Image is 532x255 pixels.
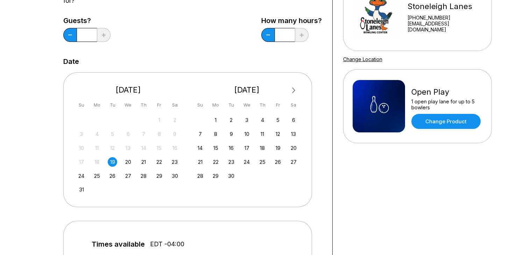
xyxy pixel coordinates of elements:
div: Not available Tuesday, August 12th, 2025 [108,143,117,153]
div: Not available Tuesday, August 5th, 2025 [108,129,117,139]
div: Mo [211,100,220,110]
div: month 2025-09 [194,115,299,181]
div: Fr [155,100,164,110]
div: Not available Sunday, August 17th, 2025 [77,157,86,167]
div: Sa [170,100,179,110]
div: Not available Saturday, August 2nd, 2025 [170,115,179,125]
div: Choose Wednesday, September 3rd, 2025 [242,115,251,125]
div: Th [139,100,148,110]
div: Not available Sunday, August 10th, 2025 [77,143,86,153]
div: Not available Wednesday, August 6th, 2025 [123,129,133,139]
div: Tu [108,100,117,110]
div: Su [77,100,86,110]
a: [EMAIL_ADDRESS][DOMAIN_NAME] [407,21,482,32]
div: Choose Thursday, September 25th, 2025 [258,157,267,167]
a: Change Product [411,114,481,129]
div: Choose Wednesday, August 20th, 2025 [123,157,133,167]
div: Choose Monday, September 29th, 2025 [211,171,220,181]
div: Choose Saturday, August 30th, 2025 [170,171,179,181]
div: Choose Friday, August 22nd, 2025 [155,157,164,167]
div: Not available Monday, August 4th, 2025 [92,129,102,139]
div: Choose Wednesday, September 17th, 2025 [242,143,251,153]
div: Mo [92,100,102,110]
div: Not available Friday, August 1st, 2025 [155,115,164,125]
div: Choose Sunday, August 24th, 2025 [77,171,86,181]
div: Choose Sunday, September 14th, 2025 [196,143,205,153]
div: Choose Sunday, August 31st, 2025 [77,185,86,194]
div: Choose Saturday, September 20th, 2025 [289,143,298,153]
div: Choose Monday, September 15th, 2025 [211,143,220,153]
div: Choose Monday, September 22nd, 2025 [211,157,220,167]
div: [DATE] [193,85,301,95]
div: [PHONE_NUMBER] [407,15,482,21]
div: Choose Friday, August 29th, 2025 [155,171,164,181]
div: Not available Saturday, August 9th, 2025 [170,129,179,139]
div: Choose Monday, September 1st, 2025 [211,115,220,125]
span: EDT -04:00 [150,240,184,248]
button: Next Month [288,85,299,96]
div: month 2025-08 [76,115,181,195]
div: Choose Tuesday, September 9th, 2025 [227,129,236,139]
div: Choose Monday, August 25th, 2025 [92,171,102,181]
div: Open Play [411,87,482,97]
div: Choose Tuesday, September 2nd, 2025 [227,115,236,125]
label: How many hours? [261,17,322,24]
div: 1 open play lane for up to 5 bowlers [411,99,482,110]
div: We [242,100,251,110]
img: Open Play [353,80,405,132]
div: Choose Saturday, September 27th, 2025 [289,157,298,167]
div: Not available Friday, August 15th, 2025 [155,143,164,153]
div: Not available Saturday, August 16th, 2025 [170,143,179,153]
div: Choose Thursday, September 11th, 2025 [258,129,267,139]
div: Choose Thursday, September 4th, 2025 [258,115,267,125]
div: [DATE] [74,85,183,95]
div: Not available Thursday, August 7th, 2025 [139,129,148,139]
div: Fr [273,100,283,110]
div: Sa [289,100,298,110]
label: Date [63,58,79,65]
div: Choose Thursday, August 28th, 2025 [139,171,148,181]
div: Not available Friday, August 8th, 2025 [155,129,164,139]
span: Times available [92,240,145,248]
div: Choose Tuesday, August 26th, 2025 [108,171,117,181]
div: Choose Thursday, September 18th, 2025 [258,143,267,153]
div: Not available Thursday, August 14th, 2025 [139,143,148,153]
div: Choose Wednesday, August 27th, 2025 [123,171,133,181]
div: Choose Tuesday, August 19th, 2025 [108,157,117,167]
div: Choose Friday, September 26th, 2025 [273,157,283,167]
a: Change Location [343,56,382,62]
div: Choose Friday, September 12th, 2025 [273,129,283,139]
div: Choose Friday, September 19th, 2025 [273,143,283,153]
div: Choose Saturday, September 13th, 2025 [289,129,298,139]
div: Choose Thursday, August 21st, 2025 [139,157,148,167]
div: Choose Monday, September 8th, 2025 [211,129,220,139]
div: Not available Monday, August 18th, 2025 [92,157,102,167]
div: Not available Sunday, August 3rd, 2025 [77,129,86,139]
div: Tu [227,100,236,110]
div: Choose Sunday, September 21st, 2025 [196,157,205,167]
div: Stoneleigh Lanes [407,2,482,11]
div: Choose Wednesday, September 24th, 2025 [242,157,251,167]
div: We [123,100,133,110]
label: Guests? [63,17,111,24]
div: Choose Tuesday, September 30th, 2025 [227,171,236,181]
div: Choose Saturday, August 23rd, 2025 [170,157,179,167]
div: Choose Wednesday, September 10th, 2025 [242,129,251,139]
div: Th [258,100,267,110]
div: Choose Saturday, September 6th, 2025 [289,115,298,125]
div: Choose Tuesday, September 16th, 2025 [227,143,236,153]
div: Not available Wednesday, August 13th, 2025 [123,143,133,153]
div: Choose Sunday, September 28th, 2025 [196,171,205,181]
div: Choose Friday, September 5th, 2025 [273,115,283,125]
div: Choose Tuesday, September 23rd, 2025 [227,157,236,167]
div: Choose Sunday, September 7th, 2025 [196,129,205,139]
div: Su [196,100,205,110]
div: Not available Monday, August 11th, 2025 [92,143,102,153]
